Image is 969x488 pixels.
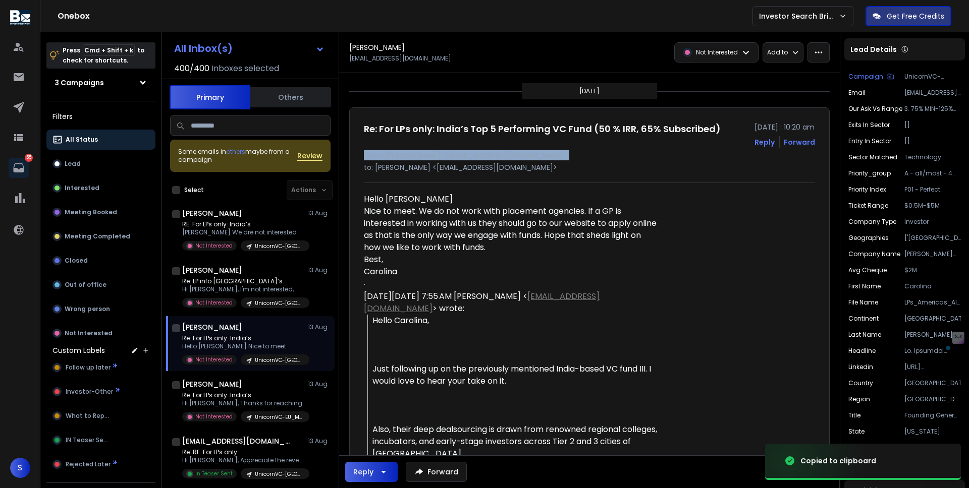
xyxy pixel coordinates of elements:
[182,342,303,350] p: Hello [PERSON_NAME] Nice to meet.
[255,470,303,478] p: UnicornVC-[GEOGRAPHIC_DATA]
[46,202,155,222] button: Meeting Booked
[297,151,322,161] button: Review
[10,10,30,25] img: logo
[255,242,303,250] p: UnicornVC-[GEOGRAPHIC_DATA]
[46,275,155,295] button: Out of office
[848,363,873,371] p: Linkedin
[364,281,365,288] font: ᐧ
[174,63,209,75] span: 400 / 400
[848,395,870,403] p: region
[178,148,297,164] div: Some emails in maybe from a campaign
[46,323,155,343] button: Not Interested
[255,299,303,307] p: UnicornVC-[GEOGRAPHIC_DATA]
[904,153,961,161] p: Technology
[46,357,155,378] button: Follow up later
[848,250,900,258] p: Company Name
[364,122,721,136] h1: Re: For LPs only: India’s Top 5 Performing VC Fund (50 % IRR, 65% Subscribed)
[848,315,879,323] p: continent
[904,202,961,210] p: $0.5M-$5M
[63,45,144,66] p: Press to check for shortcuts.
[83,44,135,56] span: Cmd + Shift + k
[66,388,113,396] span: Investor-Other
[66,460,111,468] span: Rejected Later
[848,266,887,274] p: avg cheque
[406,462,467,482] button: Forward
[848,73,883,81] p: Campaign
[904,331,961,339] p: [PERSON_NAME]
[65,257,88,265] p: Closed
[755,122,815,132] p: [DATE] : 10:20 am
[904,105,961,113] p: 3. 75% MIN-125% MAX
[65,329,113,337] p: Not Interested
[850,44,897,54] p: Lead Details
[65,208,117,216] p: Meeting Booked
[182,334,303,342] p: Re: For LPs only: India’s
[904,347,961,355] p: Lo. Ipsumdol Sitametc Adipisc el seddoei & tempor in Utlabor Etdolor ma Aliqu Enima Minimven. Qui...
[364,205,659,254] div: Nice to meet. We do not work with placement agencies. If a GP is interested in working with us th...
[65,305,110,313] p: Wrong person
[904,169,961,177] p: A - all/most - 4 Mails
[904,266,961,274] p: $2M
[904,121,961,129] p: []
[211,63,279,75] h3: Inboxes selected
[579,87,600,95] p: [DATE]
[759,11,839,21] p: Investor Search Brillwood
[848,331,881,339] p: Last Name
[182,399,303,407] p: Hi [PERSON_NAME], Thanks for reaching
[848,105,902,113] p: our ask vs range
[904,298,961,307] p: LPs_Americas_All_People_114929_26-07-2025.csv
[345,462,398,482] button: Reply
[46,130,155,150] button: All Status
[255,413,303,421] p: UnicornVC-EU_MENA_Afr
[308,209,331,217] p: 13 Aug
[755,137,775,147] button: Reply
[195,413,233,420] p: Not Interested
[800,456,876,466] div: Copied to clipboard
[848,121,890,129] p: exits in sector
[364,150,815,160] p: from: [PERSON_NAME] <[EMAIL_ADDRESS][DOMAIN_NAME]>
[46,299,155,319] button: Wrong person
[904,218,961,226] p: Investor
[364,290,600,314] a: [EMAIL_ADDRESS][DOMAIN_NAME]
[904,282,961,290] p: Carolina
[182,277,303,285] p: Re: LP info [GEOGRAPHIC_DATA]’s
[65,184,99,192] p: Interested
[904,428,961,436] p: [US_STATE]
[9,158,29,178] a: 55
[182,220,303,228] p: RE: For LPs only: India’s
[364,266,659,278] div: Carolina
[904,379,961,387] p: [GEOGRAPHIC_DATA]
[46,251,155,271] button: Closed
[848,89,866,97] p: Email
[66,363,111,372] span: Follow up later
[349,54,451,63] p: [EMAIL_ADDRESS][DOMAIN_NAME]
[255,356,303,364] p: UnicornVC-[GEOGRAPHIC_DATA]
[195,470,233,477] p: In Teaser Sent
[904,89,961,97] p: [EMAIL_ADDRESS][DOMAIN_NAME]
[65,232,130,240] p: Meeting Completed
[182,379,242,389] h1: [PERSON_NAME]
[848,186,886,194] p: priority index
[174,43,233,53] h1: All Inbox(s)
[55,78,104,88] h1: 3 Campaigns
[46,73,155,93] button: 3 Campaigns
[170,85,250,109] button: Primary
[848,411,860,419] p: title
[848,73,894,81] button: Campaign
[46,406,155,426] button: What to Reply
[65,281,106,289] p: Out of office
[46,382,155,402] button: Investor-Other
[904,73,961,81] p: UnicornVC-[GEOGRAPHIC_DATA]
[866,6,951,26] button: Get Free Credits
[182,285,303,293] p: Hi [PERSON_NAME], I'm not interested,
[182,436,293,446] h1: [EMAIL_ADDRESS][DOMAIN_NAME]
[66,412,109,420] span: What to Reply
[887,11,944,21] p: Get Free Credits
[10,458,30,478] button: S
[848,153,897,161] p: sector matched
[46,178,155,198] button: Interested
[182,265,242,275] h1: [PERSON_NAME]
[904,186,961,194] p: P01 - Perfect Match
